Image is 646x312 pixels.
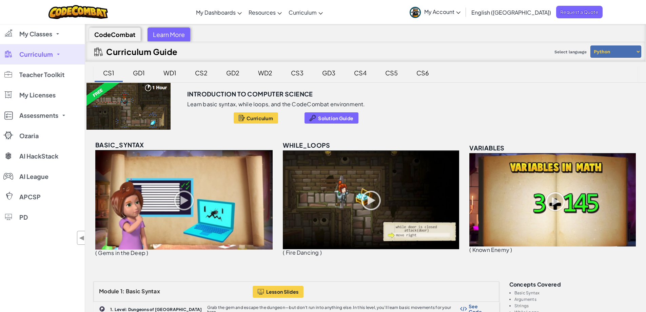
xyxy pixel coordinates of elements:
span: Teacher Toolkit [19,72,64,78]
div: WD1 [157,65,183,81]
span: Ozaria [19,133,39,139]
a: Curriculum [285,3,326,21]
span: Fire Dancing [286,249,319,256]
h3: Concepts covered [509,281,638,287]
button: Solution Guide [305,112,358,124]
span: while_loops [283,141,330,149]
span: Select language [552,47,589,57]
img: CodeCombat logo [48,5,108,19]
img: IconCurriculumGuide.svg [94,48,103,56]
img: basic_syntax_unlocked.png [95,150,273,250]
img: Show Code Logo [460,307,467,311]
div: CS5 [378,65,405,81]
b: 1. Level: Dungeons of [GEOGRAPHIC_DATA] [110,307,202,312]
h2: Curriculum Guide [106,47,178,56]
img: while_loops_unlocked.png [283,150,459,249]
div: CS6 [410,65,436,81]
span: ) [510,246,512,253]
a: English ([GEOGRAPHIC_DATA]) [468,3,554,21]
li: Strings [514,304,638,308]
span: Curriculum [247,115,273,121]
span: Basic Syntax [126,288,160,295]
a: My Dashboards [193,3,245,21]
span: AI League [19,173,48,180]
a: My Account [406,1,464,23]
span: Module [99,288,119,295]
div: GD3 [315,65,342,81]
a: Resources [245,3,285,21]
span: ( [283,249,285,256]
span: Resources [249,9,276,16]
span: Known Enemy [472,246,510,253]
span: ) [146,249,148,256]
span: variables [469,144,505,152]
li: Arguments [514,297,638,301]
span: ◀ [79,233,85,243]
div: Learn More [148,27,190,41]
div: GD1 [126,65,152,81]
span: Gems in the Deep [98,249,145,256]
span: My Dashboards [196,9,236,16]
span: 1: [120,288,125,295]
img: avatar [410,7,421,18]
div: CodeCombat [89,27,141,41]
span: AI HackStack [19,153,58,159]
div: CS3 [284,65,310,81]
div: GD2 [219,65,246,81]
button: Lesson Slides [253,286,304,298]
span: ) [320,249,322,256]
a: Request a Quote [556,6,603,18]
span: ( [469,246,471,253]
li: Basic Syntax [514,291,638,295]
p: Learn basic syntax, while loops, and the CodeCombat environment. [187,101,365,108]
span: ( [95,249,97,256]
div: CS4 [347,65,373,81]
span: Curriculum [289,9,317,16]
span: English ([GEOGRAPHIC_DATA]) [471,9,551,16]
div: CS2 [188,65,214,81]
h3: Introduction to Computer Science [187,89,313,99]
img: IconChallengeLevel.svg [99,306,105,312]
div: WD2 [251,65,279,81]
span: Lesson Slides [266,289,299,294]
span: My Account [424,8,461,15]
span: Curriculum [19,51,53,57]
span: basic_syntax [95,141,144,149]
button: Curriculum [234,112,278,124]
span: My Licenses [19,92,56,98]
span: Assessments [19,112,58,118]
span: Solution Guide [318,115,353,121]
div: CS1 [96,65,121,81]
img: variables_unlocked.png [469,153,636,246]
span: My Classes [19,31,52,37]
